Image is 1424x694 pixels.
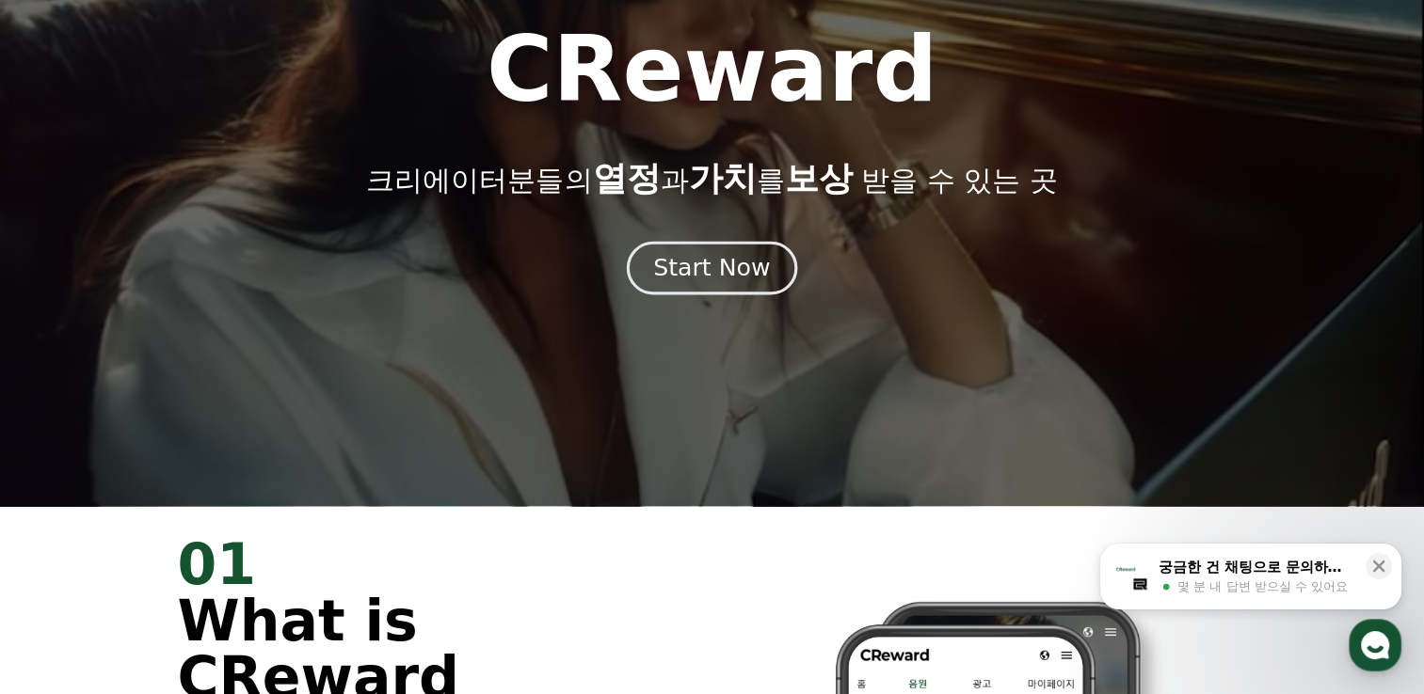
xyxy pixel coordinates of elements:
[487,24,937,115] h1: CReward
[631,261,793,279] a: Start Now
[6,538,124,585] a: 홈
[592,159,660,197] span: 열정
[291,566,313,581] span: 설정
[172,567,195,582] span: 대화
[653,252,770,284] div: Start Now
[688,159,756,197] span: 가치
[243,538,361,585] a: 설정
[178,536,690,592] div: 01
[784,159,852,197] span: 보상
[59,566,71,581] span: 홈
[124,538,243,585] a: 대화
[366,160,1057,197] p: 크리에이터분들의 과 를 받을 수 있는 곳
[627,242,797,295] button: Start Now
